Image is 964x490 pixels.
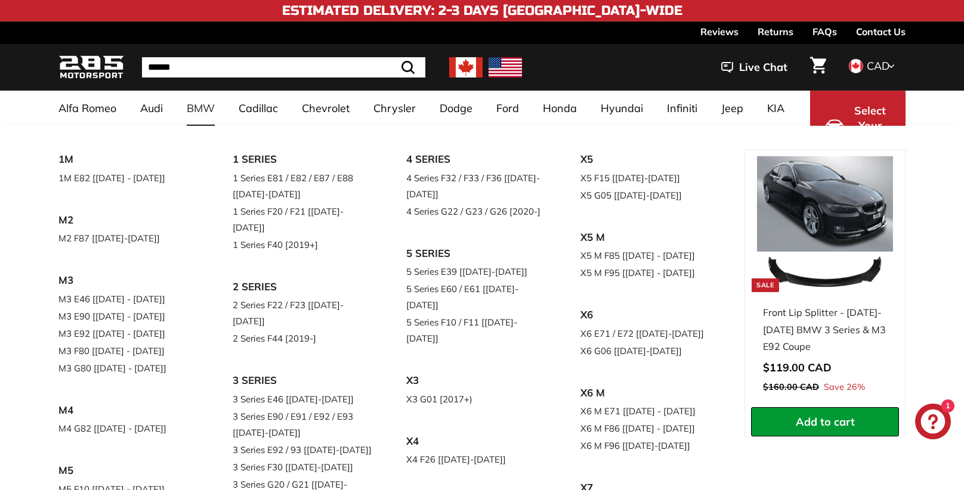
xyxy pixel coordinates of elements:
a: X6 M F96 [[DATE]-[DATE]] [580,437,721,454]
a: X3 [406,371,547,390]
a: 4 SERIES [406,150,547,169]
a: X5 [580,150,721,169]
a: 5 SERIES [406,244,547,263]
a: 2 Series F44 [2019-] [233,330,373,347]
a: Returns [758,21,793,42]
a: M3 E90 [[DATE] - [DATE]] [58,308,199,325]
a: X4 F26 [[DATE]-[DATE]] [406,451,547,468]
a: 1 Series E81 / E82 / E87 / E88 [[DATE]-[DATE]] [233,169,373,203]
button: Live Chat [706,52,803,82]
a: Reviews [700,21,739,42]
a: 5 Series F10 / F11 [[DATE]-[DATE]] [406,314,547,347]
span: Live Chat [739,60,787,75]
a: M2 [58,210,199,230]
span: Add to cart [796,415,855,429]
a: X6 [580,305,721,325]
a: X5 M [580,228,721,247]
a: Hyundai [589,91,655,126]
a: 3 Series E90 / E91 / E92 / E93 [[DATE]-[DATE]] [233,408,373,441]
span: Select Your Vehicle [849,103,890,149]
a: BMW [175,91,227,126]
a: M2 F87 [[DATE]-[DATE]] [58,230,199,247]
a: 1M [58,150,199,169]
a: Chrysler [361,91,428,126]
div: Front Lip Splitter - [DATE]-[DATE] BMW 3 Series & M3 E92 Coupe [763,304,887,355]
a: 4 Series G22 / G23 / G26 [2020-] [406,203,547,220]
a: X6 M F86 [[DATE] - [DATE]] [580,420,721,437]
a: X6 E71 / E72 [[DATE]-[DATE]] [580,325,721,342]
a: M3 E92 [[DATE] - [DATE]] [58,325,199,342]
a: Honda [531,91,589,126]
a: FAQs [812,21,837,42]
a: Chevrolet [290,91,361,126]
a: 3 Series E46 [[DATE]-[DATE]] [233,390,373,408]
a: Dodge [428,91,484,126]
a: Infiniti [655,91,709,126]
a: X5 M F85 [[DATE] - [DATE]] [580,247,721,264]
a: 5 Series E60 / E61 [[DATE]-[DATE]] [406,280,547,314]
span: $160.00 CAD [763,382,819,392]
a: X5 F15 [[DATE]-[DATE]] [580,169,721,187]
a: 4 Series F32 / F33 / F36 [[DATE]-[DATE]] [406,169,547,203]
a: M4 G82 [[DATE] - [DATE]] [58,420,199,437]
a: Cadillac [227,91,290,126]
a: Audi [128,91,175,126]
img: Logo_285_Motorsport_areodynamics_components [58,54,124,82]
a: M3 E46 [[DATE] - [DATE]] [58,290,199,308]
a: X5 G05 [[DATE]-[DATE]] [580,187,721,204]
a: 2 SERIES [233,277,373,297]
a: Ford [484,91,531,126]
a: X4 [406,432,547,451]
h4: Estimated Delivery: 2-3 Days [GEOGRAPHIC_DATA]-Wide [282,4,682,18]
a: X6 G06 [[DATE]-[DATE]] [580,342,721,359]
a: 1 Series F40 [2019+] [233,236,373,253]
a: Contact Us [856,21,906,42]
button: Add to cart [751,407,899,437]
a: Cart [803,47,833,88]
input: Search [142,57,425,77]
a: 5 Series E39 [[DATE]-[DATE]] [406,263,547,280]
a: 3 SERIES [233,371,373,390]
a: KIA [755,91,796,126]
a: 3 Series F30 [[DATE]-[DATE]] [233,458,373,476]
a: 1 Series F20 / F21 [[DATE]-[DATE]] [233,203,373,236]
a: Jeep [709,91,755,126]
a: 2 Series F22 / F23 [[DATE]-[DATE]] [233,296,373,330]
inbox-online-store-chat: Shopify online store chat [912,404,954,442]
a: M3 G80 [[DATE] - [DATE]] [58,359,199,377]
a: X3 G01 [2017+) [406,390,547,408]
div: Sale [752,278,779,292]
a: X5 M F95 [[DATE] - [DATE]] [580,264,721,281]
a: 1 SERIES [233,150,373,169]
span: CAD [867,59,889,73]
span: $119.00 CAD [763,361,832,374]
a: Sale Front Lip Splitter - [DATE]-[DATE] BMW 3 Series & M3 E92 Coupe Save 26% [751,150,899,407]
a: X6 M [580,383,721,403]
a: X6 M E71 [[DATE] - [DATE]] [580,402,721,420]
a: Alfa Romeo [47,91,128,126]
span: Save 26% [824,380,865,395]
a: M4 [58,401,199,420]
a: M3 F80 [[DATE] - [DATE]] [58,342,199,359]
a: 1M E82 [[DATE] - [DATE]] [58,169,199,187]
a: 3 Series E92 / 93 [[DATE]-[DATE]] [233,441,373,458]
a: M5 [58,461,199,480]
a: M3 [58,271,199,290]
